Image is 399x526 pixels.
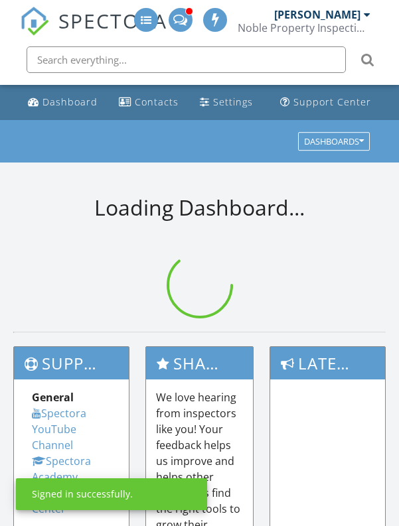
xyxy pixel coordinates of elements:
[213,96,253,108] div: Settings
[32,406,86,452] a: Spectora YouTube Channel
[32,390,74,405] strong: General
[23,90,103,115] a: Dashboard
[42,96,98,108] div: Dashboard
[114,90,184,115] a: Contacts
[32,454,91,484] a: Spectora Academy
[195,90,258,115] a: Settings
[20,18,167,46] a: SPECTORA
[274,8,360,21] div: [PERSON_NAME]
[270,347,385,379] h3: Latest Updates
[135,96,179,108] div: Contacts
[58,7,167,34] span: SPECTORA
[275,90,376,115] a: Support Center
[14,347,129,379] h3: Support
[238,21,370,34] div: Noble Property Inspections
[293,96,371,108] div: Support Center
[20,7,49,36] img: The Best Home Inspection Software - Spectora
[32,488,133,501] div: Signed in successfully.
[27,46,346,73] input: Search everything...
[146,347,253,379] h3: Share Your Spectora Experience
[298,132,370,151] button: Dashboards
[304,137,364,146] div: Dashboards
